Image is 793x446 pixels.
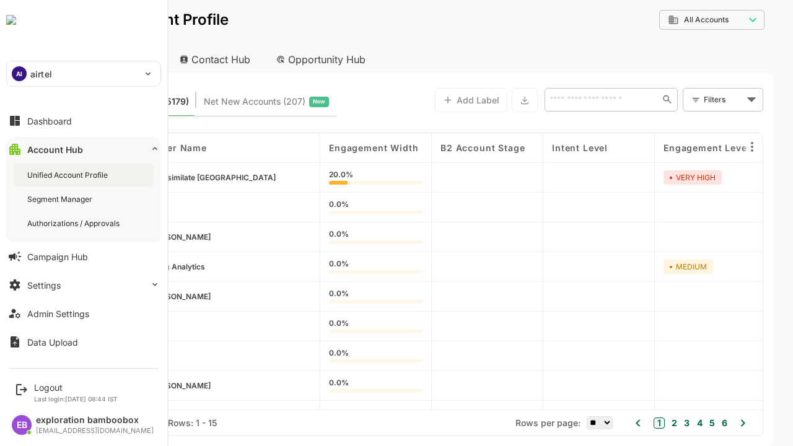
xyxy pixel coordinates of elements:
[641,15,685,24] span: All Accounts
[34,395,118,403] p: Last login: [DATE] 08:44 IST
[675,416,684,430] button: 6
[126,46,218,73] div: Contact Hub
[27,170,110,180] div: Unified Account Profile
[637,416,646,430] button: 3
[625,416,634,430] button: 2
[7,61,160,86] div: AIairtel
[30,68,52,81] p: airtel
[106,381,167,390] span: Hawkins-Crosby
[286,230,379,244] div: 0.0%
[27,308,89,319] div: Admin Settings
[92,262,162,271] span: TransOrg Analytics
[27,337,78,348] div: Data Upload
[659,87,720,113] div: Filters
[6,273,161,297] button: Settings
[286,290,379,304] div: 0.0%
[286,142,375,153] span: Engagement Width
[20,12,185,27] p: Unified Account Profile
[620,170,678,185] div: VERY HIGH
[36,415,154,426] div: exploration bamboobox
[286,320,379,333] div: 0.0%
[6,108,161,133] button: Dashboard
[620,260,670,274] div: MEDIUM
[286,379,379,393] div: 0.0%
[20,46,121,73] div: Account Hub
[392,88,464,112] button: Add Label
[27,251,88,262] div: Campaign Hub
[6,244,161,269] button: Campaign Hub
[223,46,333,73] div: Opportunity Hub
[27,194,95,204] div: Segment Manager
[87,142,164,153] span: Customer Name
[660,93,700,106] div: Filters
[160,94,262,110] span: Net New Accounts ( 207 )
[106,292,167,301] span: Armstrong-Cabrera
[616,8,721,32] div: All Accounts
[468,88,494,112] button: Export the selected data as CSV
[37,418,173,428] div: Total Rows: 105179 | Rows: 1 - 15
[286,171,379,185] div: 20.0%
[27,280,61,291] div: Settings
[106,232,167,242] span: Conner-Nguyen
[36,427,154,435] div: [EMAIL_ADDRESS][DOMAIN_NAME]
[286,349,379,363] div: 0.0%
[34,382,118,393] div: Logout
[27,144,83,155] div: Account Hub
[286,201,379,214] div: 0.0%
[6,301,161,326] button: Admin Settings
[6,330,161,354] button: Data Upload
[6,137,161,162] button: Account Hub
[12,66,27,81] div: AI
[27,218,122,229] div: Authorizations / Approvals
[6,15,16,25] img: undefinedjpg
[624,14,701,25] div: All Accounts
[610,418,621,429] button: 1
[12,415,32,435] div: EB
[106,173,232,182] span: Reassimilate Argentina
[509,142,564,153] span: Intent Level
[160,94,286,110] div: Newly surfaced ICP-fit accounts from Intent, Website, LinkedIn, and other engagement signals.
[286,260,379,274] div: 0.0%
[651,416,659,430] button: 4
[27,116,72,126] div: Dashboard
[37,94,146,110] span: Known accounts you’ve identified to target - imported from CRM, Offline upload, or promoted from ...
[620,142,706,153] span: Engagement Level
[663,416,672,430] button: 5
[269,94,282,110] span: New
[472,418,537,428] span: Rows per page:
[397,142,481,153] span: B2 Account Stage
[286,409,379,422] div: 0.0%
